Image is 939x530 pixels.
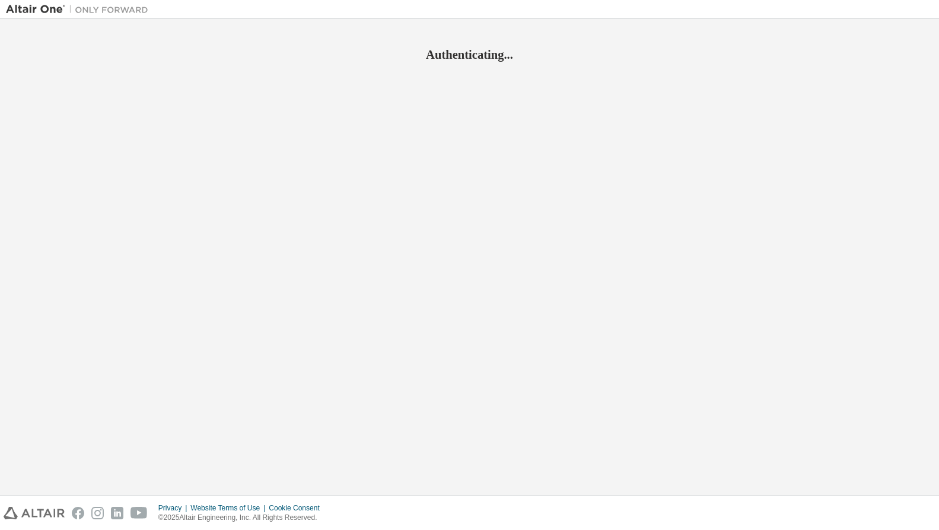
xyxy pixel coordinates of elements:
[72,507,84,519] img: facebook.svg
[158,513,327,523] p: © 2025 Altair Engineering, Inc. All Rights Reserved.
[269,503,326,513] div: Cookie Consent
[130,507,148,519] img: youtube.svg
[4,507,65,519] img: altair_logo.svg
[6,4,154,15] img: Altair One
[158,503,190,513] div: Privacy
[6,47,933,62] h2: Authenticating...
[190,503,269,513] div: Website Terms of Use
[111,507,123,519] img: linkedin.svg
[91,507,104,519] img: instagram.svg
